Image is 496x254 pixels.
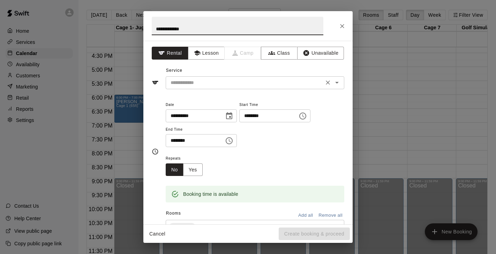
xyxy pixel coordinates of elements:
button: Clear [323,78,333,87]
button: Unavailable [297,47,344,60]
button: Choose date, selected date is Oct 16, 2025 [222,109,236,123]
button: Cancel [146,228,168,240]
button: No [166,163,183,176]
span: Start Time [239,100,310,110]
button: Open [332,78,342,87]
svg: Rooms [152,224,159,231]
button: Choose time, selected time is 6:15 PM [222,134,236,148]
button: Close [336,20,348,32]
svg: Timing [152,148,159,155]
span: Camps can only be created in the Services page [225,47,261,60]
div: outlined button group [166,163,203,176]
span: Service [166,68,182,73]
div: Booking time is available [183,188,238,200]
span: Cage 5 [169,224,190,231]
button: Open [332,222,342,232]
span: End Time [166,125,237,134]
span: Repeats [166,154,208,163]
svg: Service [152,79,159,86]
button: Rental [152,47,188,60]
span: Date [166,100,237,110]
div: Cage 5 [169,223,196,231]
button: Yes [183,163,203,176]
button: Choose time, selected time is 5:45 PM [296,109,310,123]
span: Rooms [166,211,181,216]
button: Class [261,47,298,60]
button: Lesson [188,47,225,60]
button: Add all [294,210,317,221]
button: Remove all [317,210,344,221]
